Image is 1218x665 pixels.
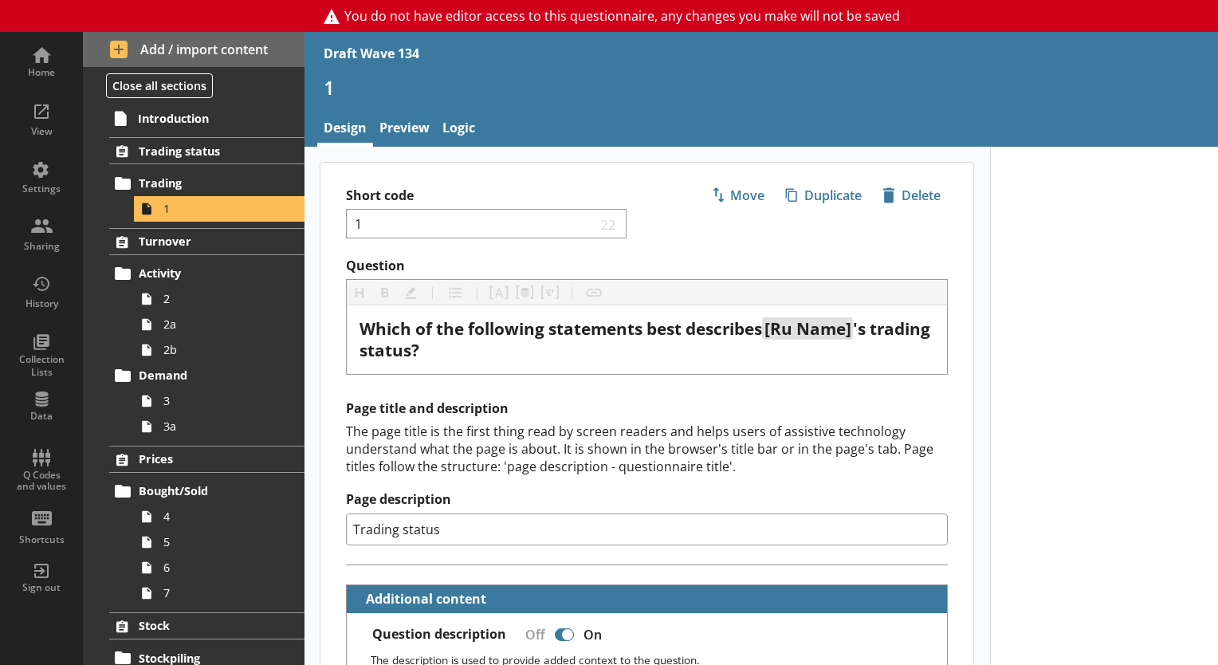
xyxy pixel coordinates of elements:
[372,626,506,643] label: Question description
[134,529,304,555] a: 5
[83,32,304,67] button: Add / import content
[109,171,304,196] a: Trading
[14,470,69,493] div: Q Codes and values
[83,137,304,221] li: Trading statusTrading1
[134,286,304,312] a: 2
[163,317,283,332] span: 2a
[163,201,283,216] span: 1
[108,105,304,131] a: Introduction
[779,183,868,208] span: Duplicate
[134,312,304,337] a: 2a
[134,580,304,606] a: 7
[109,228,304,255] a: Turnover
[14,533,69,546] div: Shortcuts
[109,363,304,388] a: Demand
[14,66,69,79] div: Home
[110,41,278,58] span: Add / import content
[109,137,304,164] a: Trading status
[513,620,552,648] div: Off
[134,388,304,414] a: 3
[139,451,277,466] span: Prices
[317,112,373,147] a: Design
[778,182,869,209] button: Duplicate
[163,291,283,306] span: 2
[346,187,647,204] label: Short code
[14,125,69,138] div: View
[109,612,304,639] a: Stock
[360,318,934,361] div: Question
[705,183,771,208] span: Move
[163,534,283,549] span: 5
[139,618,277,633] span: Stock
[116,478,304,606] li: Bought/Sold4567
[83,446,304,606] li: PricesBought/Sold4567
[346,400,948,417] h2: Page title and description
[139,483,277,498] span: Bought/Sold
[134,337,304,363] a: 2b
[139,175,277,191] span: Trading
[139,266,277,281] span: Activity
[116,261,304,363] li: Activity22a2b
[163,585,283,600] span: 7
[163,393,283,408] span: 3
[324,75,1199,100] h1: 1
[134,196,304,222] a: 1
[14,240,69,253] div: Sharing
[138,111,277,126] span: Introduction
[14,353,69,378] div: Collection Lists
[577,620,615,648] div: On
[360,317,762,340] span: Which of the following statements best describes
[163,509,283,524] span: 4
[134,504,304,529] a: 4
[875,182,948,209] button: Delete
[139,368,277,383] span: Demand
[764,317,851,340] span: [Ru Name]
[109,261,304,286] a: Activity
[324,45,419,62] div: Draft Wave 134
[83,228,304,439] li: TurnoverActivity22a2bDemand33a
[14,581,69,594] div: Sign out
[704,182,772,209] button: Move
[139,234,277,249] span: Turnover
[116,363,304,439] li: Demand33a
[598,216,620,231] span: 22
[163,560,283,575] span: 6
[109,446,304,473] a: Prices
[373,112,436,147] a: Preview
[876,183,947,208] span: Delete
[163,419,283,434] span: 3a
[346,491,948,508] label: Page description
[134,555,304,580] a: 6
[346,423,948,475] div: The page title is the first thing read by screen readers and helps users of assistive technology ...
[106,73,213,98] button: Close all sections
[353,585,489,613] button: Additional content
[360,317,934,361] span: 's trading status?
[139,144,277,159] span: Trading status
[134,414,304,439] a: 3a
[436,112,481,147] a: Logic
[14,183,69,195] div: Settings
[163,342,283,357] span: 2b
[14,297,69,310] div: History
[346,258,948,274] label: Question
[116,171,304,222] li: Trading1
[14,410,69,423] div: Data
[109,478,304,504] a: Bought/Sold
